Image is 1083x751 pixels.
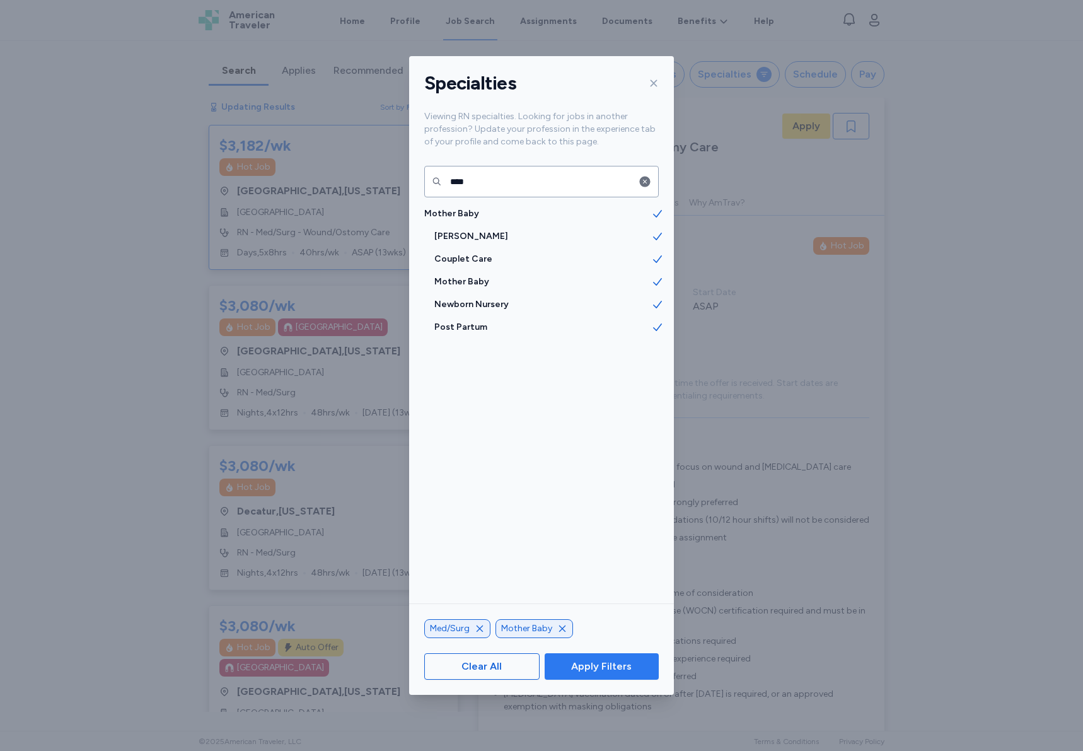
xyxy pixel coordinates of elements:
[501,622,552,635] span: Mother Baby
[461,659,502,674] span: Clear All
[430,622,470,635] span: Med/Surg
[434,298,651,311] span: Newborn Nursery
[434,321,651,334] span: Post Partum
[434,230,651,243] span: [PERSON_NAME]
[434,253,651,265] span: Couplet Care
[409,110,674,163] div: Viewing RN specialties. Looking for jobs in another profession? Update your profession in the exp...
[545,653,659,680] button: Apply Filters
[571,659,632,674] span: Apply Filters
[424,71,516,95] h1: Specialties
[434,276,651,288] span: Mother Baby
[424,653,540,680] button: Clear All
[424,207,651,220] span: Mother Baby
